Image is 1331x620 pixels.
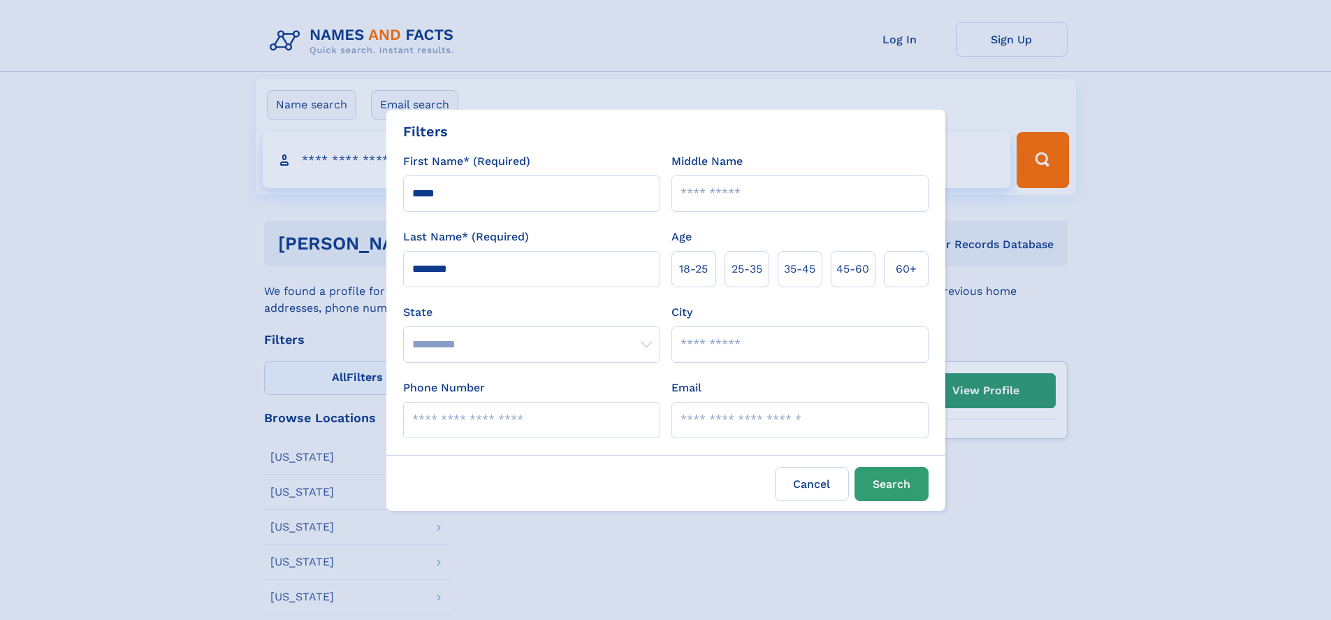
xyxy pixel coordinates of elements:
[403,121,448,142] div: Filters
[679,261,708,277] span: 18‑25
[403,229,529,245] label: Last Name* (Required)
[671,380,701,396] label: Email
[854,467,929,501] button: Search
[403,380,485,396] label: Phone Number
[671,153,743,170] label: Middle Name
[775,467,849,501] label: Cancel
[403,153,530,170] label: First Name* (Required)
[784,261,815,277] span: 35‑45
[732,261,762,277] span: 25‑35
[896,261,917,277] span: 60+
[671,229,692,245] label: Age
[836,261,869,277] span: 45‑60
[403,304,660,321] label: State
[671,304,692,321] label: City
